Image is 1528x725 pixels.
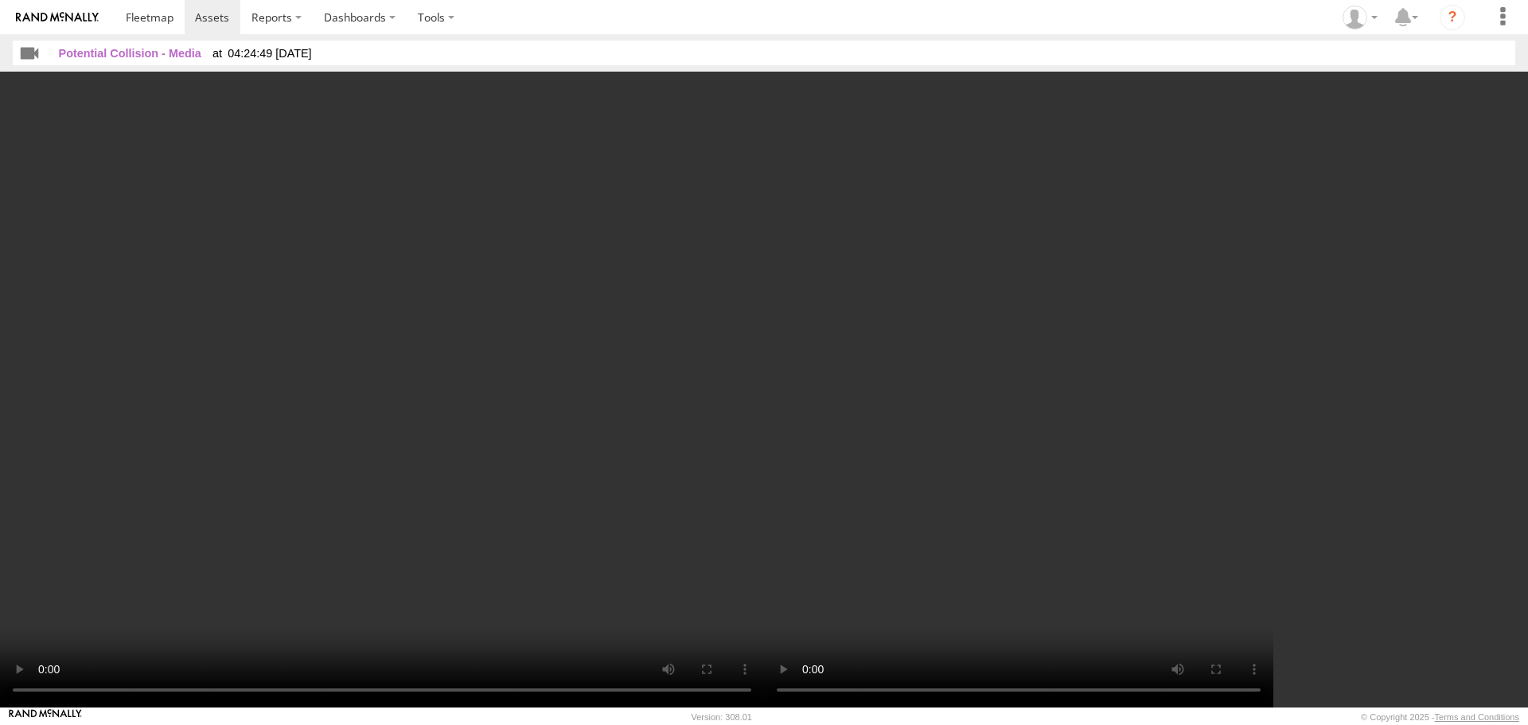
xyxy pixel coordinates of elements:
div: Version: 308.01 [692,712,752,722]
div: © Copyright 2025 - [1361,712,1519,722]
a: Visit our Website [9,709,82,725]
div: Randy Yohe [1337,6,1383,29]
span: Potential Collision - Media [59,47,201,60]
i: ? [1440,5,1465,30]
span: 04:24:49 [DATE] [212,47,312,60]
a: Terms and Conditions [1435,712,1519,722]
img: rand-logo.svg [16,12,99,23]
